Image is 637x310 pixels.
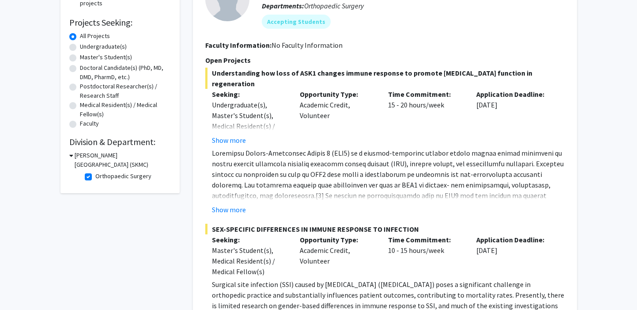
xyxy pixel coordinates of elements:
p: Time Commitment: [388,234,463,245]
span: Understanding how loss of ASK1 changes immune response to promote [MEDICAL_DATA] function in rege... [205,68,565,89]
div: 10 - 15 hours/week [381,234,470,277]
h2: Projects Seeking: [69,17,171,28]
iframe: Chat [7,270,38,303]
label: Medical Resident(s) / Medical Fellow(s) [80,100,171,119]
button: Show more [212,204,246,215]
p: Open Projects [205,55,565,65]
b: Faculty Information: [205,41,271,50]
span: No Faculty Information [271,41,343,50]
p: Opportunity Type: [300,234,375,245]
div: Master's Student(s), Medical Resident(s) / Medical Fellow(s) [212,245,287,277]
label: Doctoral Candidate(s) (PhD, MD, DMD, PharmD, etc.) [80,63,171,82]
div: Undergraduate(s), Master's Student(s), Medical Resident(s) / Medical Fellow(s) [212,100,287,142]
button: Show more [212,135,246,145]
h3: [PERSON_NAME][GEOGRAPHIC_DATA] (SKMC) [75,151,171,169]
p: Time Commitment: [388,89,463,100]
div: Academic Credit, Volunteer [293,89,381,145]
span: SEX-SPECIFIC DIFFERENCES IN IMMUNE RESPONSE TO INFECTION [205,224,565,234]
p: Opportunity Type: [300,89,375,100]
label: Orthopaedic Surgery [95,172,151,181]
mat-chip: Accepting Students [262,15,331,29]
div: [DATE] [470,234,558,277]
div: [DATE] [470,89,558,145]
label: Faculty [80,119,99,128]
p: Application Deadline: [476,89,551,100]
p: Seeking: [212,89,287,100]
div: Academic Credit, Volunteer [293,234,381,277]
label: Master's Student(s) [80,53,132,62]
label: Postdoctoral Researcher(s) / Research Staff [80,82,171,100]
label: Undergraduate(s) [80,42,127,51]
span: Orthopaedic Surgery [304,1,364,10]
div: 15 - 20 hours/week [381,89,470,145]
label: All Projects [80,31,110,41]
h2: Division & Department: [69,137,171,147]
b: Departments: [262,1,304,10]
p: Application Deadline: [476,234,551,245]
p: Seeking: [212,234,287,245]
